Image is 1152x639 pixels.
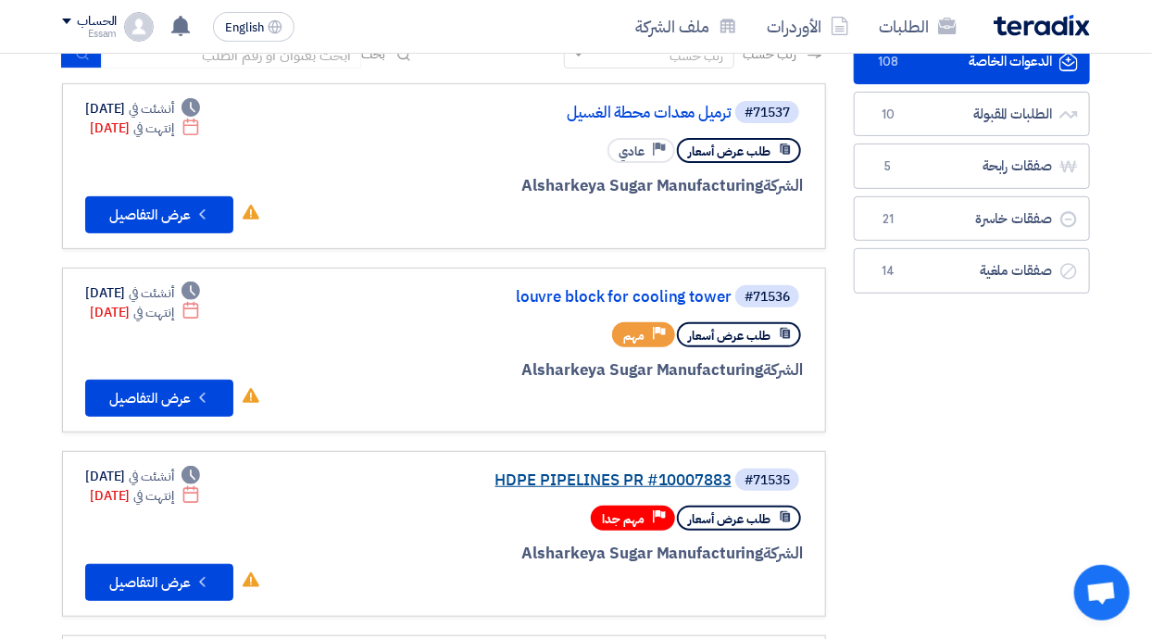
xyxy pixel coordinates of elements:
img: profile_test.png [124,12,154,42]
a: ملف الشركة [620,5,752,48]
span: طلب عرض أسعار [688,510,770,528]
div: الحساب [77,14,117,30]
button: عرض التفاصيل [85,196,233,233]
div: Alsharkeya Sugar Manufacturing [357,358,803,382]
span: 10 [877,106,899,124]
a: الدعوات الخاصة108 [854,39,1090,84]
a: صفقات ملغية14 [854,248,1090,294]
span: الشركة [763,174,803,197]
a: الطلبات المقبولة10 [854,92,1090,137]
a: صفقات رابحة5 [854,144,1090,189]
div: Alsharkeya Sugar Manufacturing [357,542,803,566]
a: ترميل معدات محطة الغسيل [361,105,732,121]
a: الأوردرات [752,5,864,48]
span: 108 [877,53,899,71]
a: الطلبات [864,5,971,48]
a: louvre block for cooling tower [361,289,732,306]
span: إنتهت في [133,119,173,138]
span: مهم [623,327,645,345]
div: #71537 [745,106,790,119]
div: #71535 [745,474,790,487]
button: عرض التفاصيل [85,380,233,417]
span: 14 [877,262,899,281]
a: صفقات خاسرة21 [854,196,1090,242]
div: [DATE] [85,467,200,486]
span: 5 [877,157,899,176]
span: عادي [619,143,645,160]
span: 21 [877,210,899,229]
span: أنشئت في [129,99,173,119]
span: إنتهت في [133,303,173,322]
div: [DATE] [85,99,200,119]
div: [DATE] [90,303,200,322]
div: [DATE] [85,283,200,303]
span: مهم جدا [602,510,645,528]
span: أنشئت في [129,467,173,486]
span: الشركة [763,358,803,382]
button: English [213,12,294,42]
a: HDPE PIPELINES PR #10007883 [361,472,732,489]
div: [DATE] [90,119,200,138]
span: English [225,21,264,34]
span: إنتهت في [133,486,173,506]
div: رتب حسب [670,46,724,66]
input: ابحث بعنوان أو رقم الطلب [102,41,361,69]
div: Essam [62,29,117,39]
div: Open chat [1074,565,1130,620]
span: الشركة [763,542,803,565]
span: أنشئت في [129,283,173,303]
div: #71536 [745,291,790,304]
span: رتب حسب [744,44,796,64]
button: عرض التفاصيل [85,564,233,601]
div: [DATE] [90,486,200,506]
span: طلب عرض أسعار [688,327,770,345]
img: Teradix logo [994,15,1090,36]
div: Alsharkeya Sugar Manufacturing [357,174,803,198]
span: بحث [361,44,385,64]
span: طلب عرض أسعار [688,143,770,160]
